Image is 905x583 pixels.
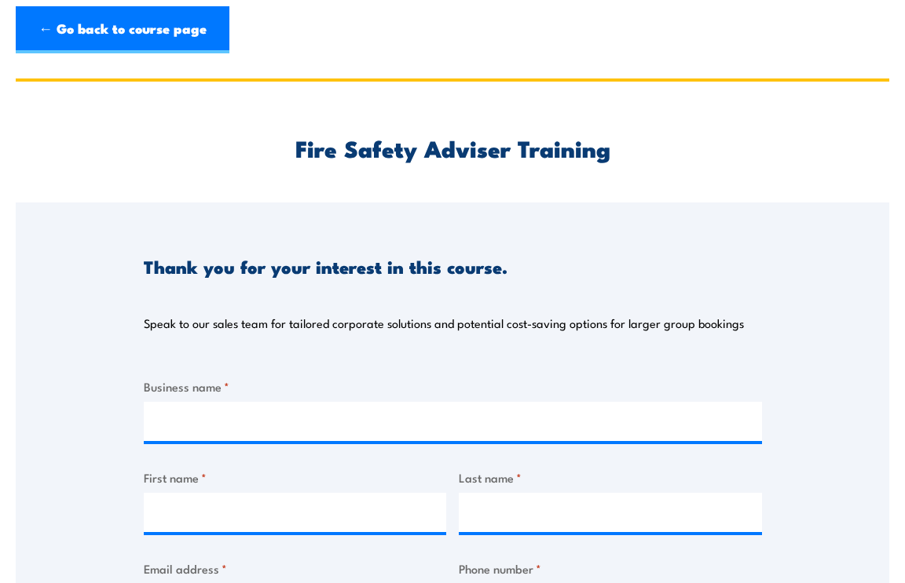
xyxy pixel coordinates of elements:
[16,6,229,53] a: ← Go back to course page
[459,559,762,578] label: Phone number
[144,257,507,275] h3: Thank you for your interest in this course.
[144,315,744,331] p: Speak to our sales team for tailored corporate solutions and potential cost-saving options for la...
[144,377,762,395] label: Business name
[144,468,447,486] label: First name
[459,468,762,486] label: Last name
[144,137,762,158] h2: Fire Safety Adviser Training
[144,559,447,578] label: Email address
